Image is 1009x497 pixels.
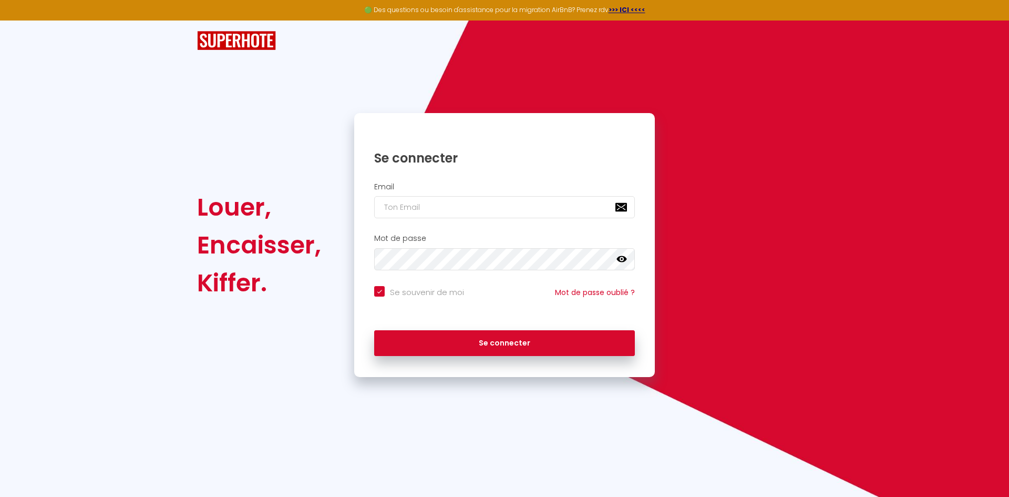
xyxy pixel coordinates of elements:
[197,264,321,302] div: Kiffer.
[374,330,635,357] button: Se connecter
[609,5,645,14] a: >>> ICI <<<<
[374,234,635,243] h2: Mot de passe
[197,188,321,226] div: Louer,
[374,196,635,218] input: Ton Email
[197,226,321,264] div: Encaisser,
[374,182,635,191] h2: Email
[555,287,635,298] a: Mot de passe oublié ?
[374,150,635,166] h1: Se connecter
[197,31,276,50] img: SuperHote logo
